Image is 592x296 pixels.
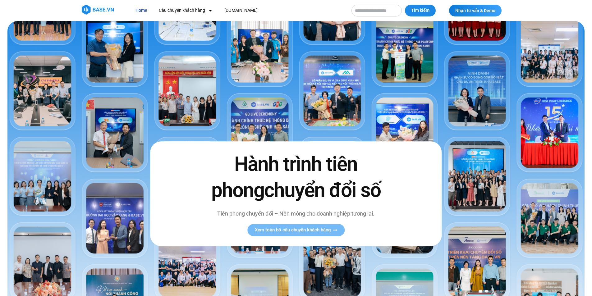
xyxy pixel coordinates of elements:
[198,209,394,218] p: Tiên phong chuyển đổi – Nền móng cho doanh nghiệp tương lai.
[264,179,381,202] span: chuyển đổi số
[255,228,331,232] span: Xem toàn bộ câu chuyện khách hàng
[220,5,262,16] a: [DOMAIN_NAME]
[455,8,495,13] span: Nhận tư vấn & Demo
[411,7,429,14] span: Tìm kiếm
[131,5,152,16] a: Home
[198,152,394,203] h2: Hành trình tiên phong
[449,5,502,16] a: Nhận tư vấn & Demo
[131,5,345,16] nav: Menu
[154,5,217,16] a: Câu chuyện khách hàng
[247,224,345,236] a: Xem toàn bộ câu chuyện khách hàng
[405,5,436,16] button: Tìm kiếm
